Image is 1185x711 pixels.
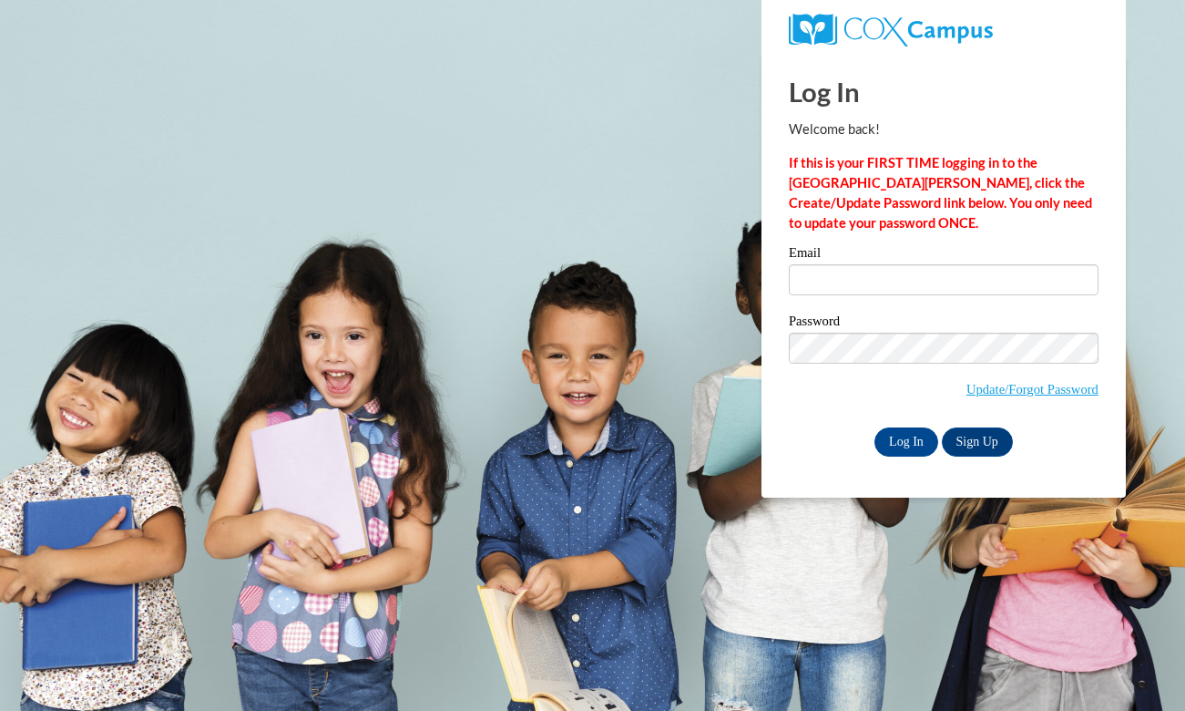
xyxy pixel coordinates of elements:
a: COX Campus [789,14,1098,46]
label: Password [789,314,1098,333]
label: Email [789,246,1098,264]
a: Sign Up [942,428,1013,457]
a: Update/Forgot Password [966,382,1098,397]
img: COX Campus [789,14,993,46]
strong: If this is your FIRST TIME logging in to the [GEOGRAPHIC_DATA][PERSON_NAME], click the Create/Upd... [789,155,1092,231]
p: Welcome back! [789,119,1098,139]
h1: Log In [789,73,1098,110]
input: Log In [874,428,938,457]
